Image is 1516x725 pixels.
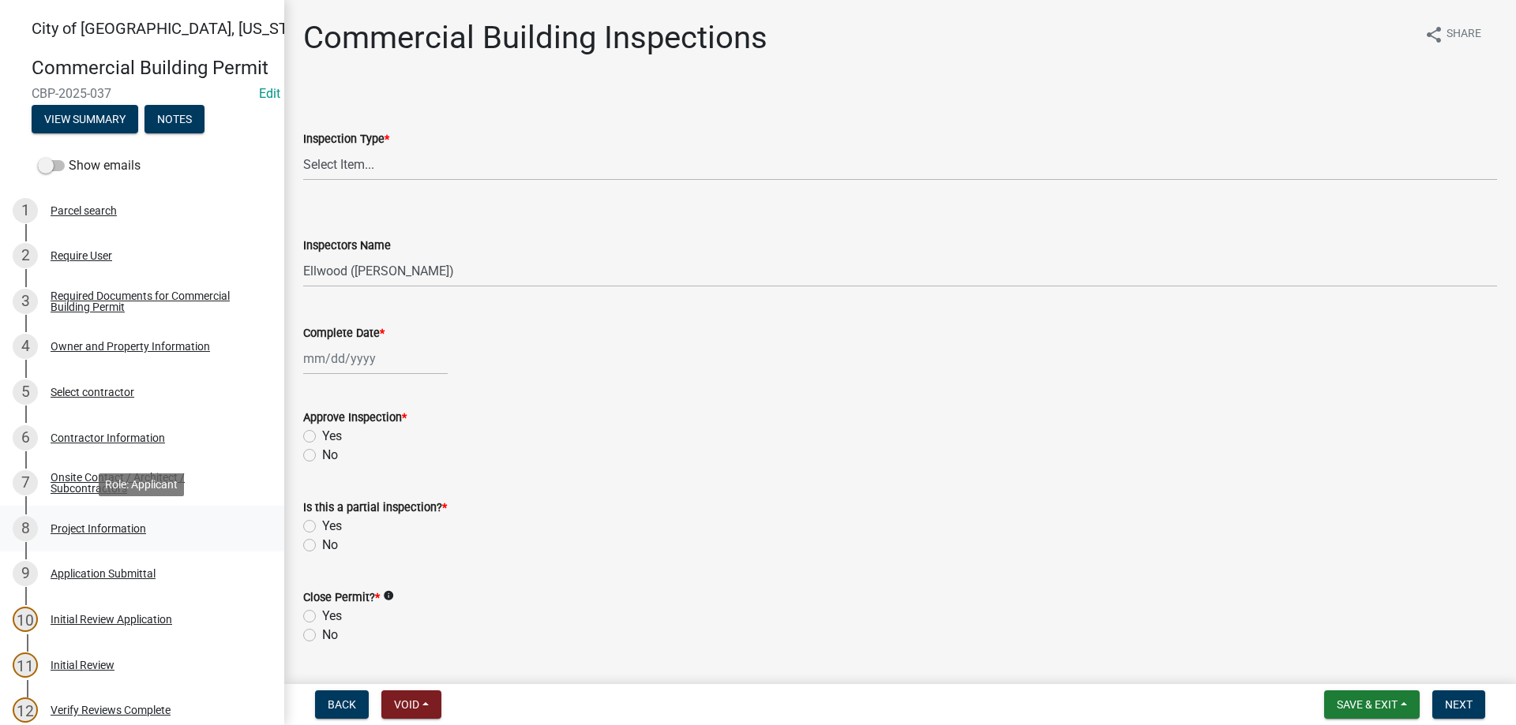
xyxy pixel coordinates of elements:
span: City of [GEOGRAPHIC_DATA], [US_STATE] [32,19,319,38]
div: Required Documents for Commercial Building Permit [51,290,259,312]
button: Notes [144,105,205,133]
a: Edit [259,86,280,101]
i: info [383,590,394,601]
label: Complete Date [303,328,385,339]
button: Save & Exit [1324,690,1420,719]
div: 4 [13,334,38,359]
label: Approve Inspection [303,413,407,424]
div: Parcel search [51,205,117,216]
div: Verify Reviews Complete [51,704,171,716]
i: share [1424,25,1443,44]
div: Onsite Contact / Architect / Subcontractors [51,472,259,494]
label: Yes [322,517,342,536]
wm-modal-confirm: Notes [144,114,205,126]
div: Application Submittal [51,568,156,579]
div: 5 [13,379,38,405]
label: No [322,626,338,645]
div: 9 [13,561,38,586]
label: Yes [322,607,342,626]
input: mm/dd/yyyy [303,342,448,375]
div: 6 [13,425,38,450]
label: No [322,446,338,465]
button: Next [1432,690,1485,719]
div: Role: Applicant [99,473,184,496]
div: 10 [13,607,38,632]
wm-modal-confirm: Edit Application Number [259,86,280,101]
label: Show emails [38,156,141,175]
label: Is this a partial inspection? [303,503,447,514]
div: Initial Review [51,660,114,671]
div: 12 [13,697,38,723]
button: shareShare [1412,19,1494,50]
div: Contractor Information [51,432,165,443]
div: 2 [13,243,38,268]
span: Share [1447,25,1481,44]
span: CBP-2025-037 [32,86,253,101]
button: Back [315,690,369,719]
div: Owner and Property Information [51,341,210,352]
div: Project Information [51,523,146,534]
div: 7 [13,470,38,495]
span: Save & Exit [1337,698,1398,711]
button: Void [381,690,441,719]
div: Require User [51,250,112,261]
h1: Commercial Building Inspections [303,19,767,57]
label: Inspectors Name [303,241,391,252]
label: Yes [322,427,342,446]
wm-modal-confirm: Summary [32,114,138,126]
span: Back [328,698,356,711]
h4: Commercial Building Permit [32,57,272,80]
div: 3 [13,289,38,314]
label: Close Permit? [303,592,380,604]
div: 11 [13,652,38,678]
div: 1 [13,198,38,223]
div: Initial Review Application [51,614,172,625]
label: No [322,536,338,555]
span: Void [394,698,419,711]
button: View Summary [32,105,138,133]
div: Select contractor [51,387,134,398]
div: 8 [13,516,38,541]
label: Inspection Type [303,134,389,145]
span: Next [1445,698,1473,711]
